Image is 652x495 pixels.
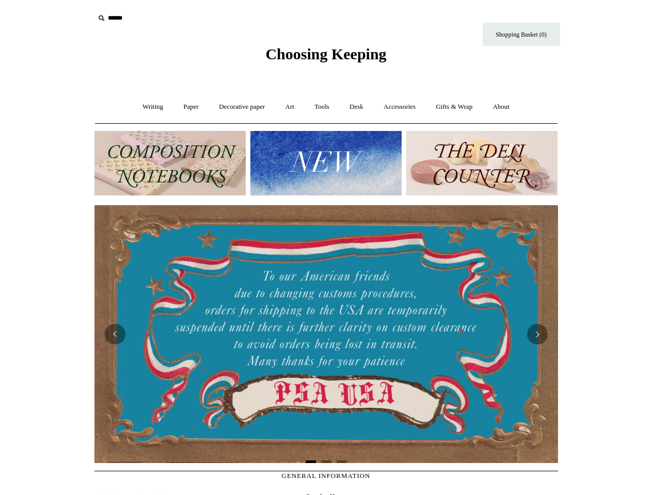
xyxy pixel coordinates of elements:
[306,460,316,463] button: Page 1
[321,460,331,463] button: Page 2
[340,93,373,121] a: Desk
[94,131,246,195] img: 202302 Composition ledgers.jpg__PID:69722ee6-fa44-49dd-a067-31375e5d54ec
[265,54,386,61] a: Choosing Keeping
[483,23,560,46] a: Shopping Basket (0)
[94,205,558,463] img: USA PSA .jpg__PID:33428022-6587-48b7-8b57-d7eefc91f15a
[374,93,425,121] a: Accessories
[276,93,304,121] a: Art
[265,45,386,62] span: Choosing Keeping
[527,324,548,344] button: Next
[174,93,208,121] a: Paper
[105,324,125,344] button: Previous
[133,93,172,121] a: Writing
[406,131,558,195] img: The Deli Counter
[426,93,482,121] a: Gifts & Wrap
[282,472,371,480] span: GENERAL INFORMATION
[250,131,402,195] img: New.jpg__PID:f73bdf93-380a-4a35-bcfe-7823039498e1
[210,93,274,121] a: Decorative paper
[305,93,339,121] a: Tools
[337,460,347,463] button: Page 3
[483,93,519,121] a: About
